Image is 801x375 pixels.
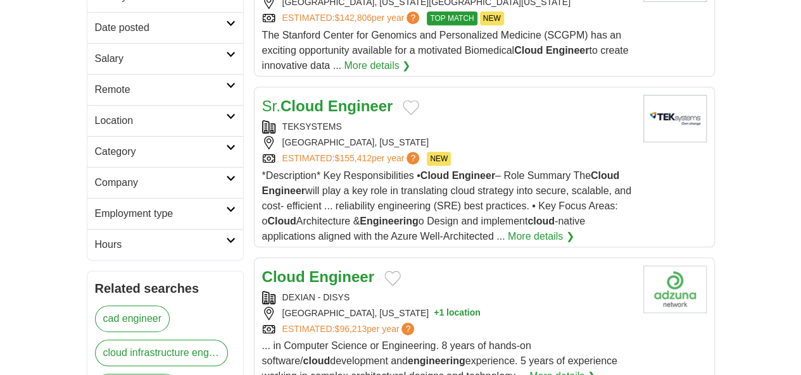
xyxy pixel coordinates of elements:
strong: engineering [408,355,465,366]
span: ? [407,11,419,24]
strong: Cloud [591,170,619,181]
div: [GEOGRAPHIC_DATA], [US_STATE] [262,307,633,320]
a: cloud infrastructure engineer [95,340,228,366]
h2: Company [95,175,226,190]
a: Employment type [87,198,243,229]
span: $142,806 [334,13,371,23]
div: DEXIAN - DISYS [262,291,633,304]
img: TEKsystems logo [643,95,707,142]
span: $155,412 [334,153,371,163]
strong: Engineer [546,45,589,56]
a: More details ❯ [344,58,410,73]
a: cad engineer [95,305,170,332]
h2: Hours [95,237,226,252]
strong: Engineering [360,216,418,226]
strong: Engineer [328,97,393,114]
h2: Location [95,113,226,128]
strong: cloud [527,216,555,226]
strong: Engineer [451,170,495,181]
strong: cloud [303,355,330,366]
h2: Category [95,144,226,159]
a: Remote [87,74,243,105]
span: NEW [427,152,451,166]
strong: Cloud [267,216,296,226]
a: Category [87,136,243,167]
button: +1 location [434,307,481,320]
button: Add to favorite jobs [403,100,419,115]
a: ESTIMATED:$142,806per year? [282,11,422,25]
a: TEKSYSTEMS [282,121,342,132]
a: Company [87,167,243,198]
strong: Cloud [420,170,449,181]
a: Location [87,105,243,136]
div: [GEOGRAPHIC_DATA], [US_STATE] [262,136,633,149]
a: ESTIMATED:$96,213per year? [282,323,417,336]
h2: Remote [95,82,226,97]
a: Sr.Cloud Engineer [262,97,393,114]
h2: Date posted [95,20,226,35]
a: More details ❯ [508,229,574,244]
button: Add to favorite jobs [384,271,401,286]
a: ESTIMATED:$155,412per year? [282,152,422,166]
a: Date posted [87,12,243,43]
span: ? [407,152,419,164]
span: *Description* Key Responsibilities • – Role Summary The will play a key role in translating cloud... [262,170,631,242]
span: The Stanford Center for Genomics and Personalized Medicine (SCGPM) has an exciting opportunity av... [262,30,629,71]
h2: Employment type [95,206,226,221]
h2: Related searches [95,279,236,298]
span: ? [401,323,414,335]
strong: Engineer [262,185,305,196]
strong: Cloud [281,97,324,114]
strong: Cloud [514,45,543,56]
span: TOP MATCH [427,11,477,25]
h2: Salary [95,51,226,66]
strong: Cloud [262,268,305,285]
a: Hours [87,229,243,260]
span: $96,213 [334,324,367,334]
a: Cloud Engineer [262,268,374,285]
a: Salary [87,43,243,74]
img: Company logo [643,266,707,313]
span: + [434,307,439,320]
strong: Engineer [309,268,374,285]
span: NEW [480,11,504,25]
